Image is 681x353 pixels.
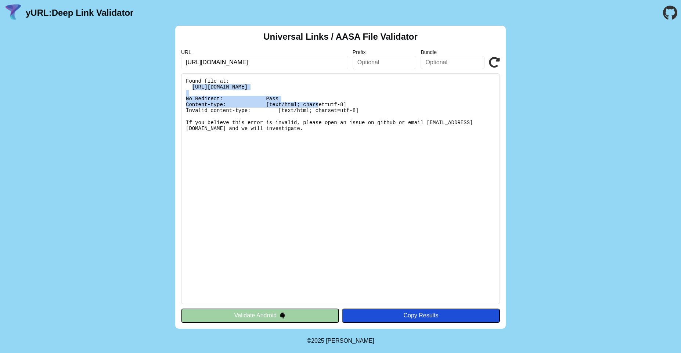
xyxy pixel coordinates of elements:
label: Bundle [421,49,484,55]
label: URL [181,49,348,55]
pre: Found file at: [URL][DOMAIN_NAME] No Redirect: Pass Content-type: [text/html; charset=utf-8] Inva... [181,73,500,304]
button: Validate Android [181,309,339,323]
img: yURL Logo [4,3,23,22]
footer: © [307,329,374,353]
h2: Universal Links / AASA File Validator [263,32,418,42]
div: Copy Results [346,312,496,319]
label: Prefix [353,49,417,55]
button: Copy Results [342,309,500,323]
input: Required [181,56,348,69]
a: yURL:Deep Link Validator [26,8,133,18]
span: 2025 [311,338,324,344]
a: Michael Ibragimchayev's Personal Site [326,338,374,344]
input: Optional [421,56,484,69]
input: Optional [353,56,417,69]
img: droidIcon.svg [280,312,286,318]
